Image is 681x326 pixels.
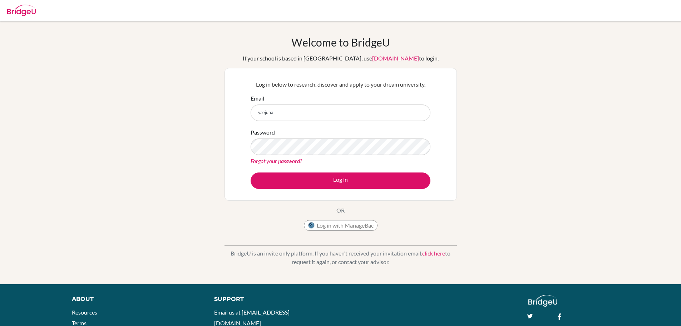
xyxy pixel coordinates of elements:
[7,5,36,16] img: Bridge-U
[251,172,430,189] button: Log in
[72,309,97,316] a: Resources
[251,157,302,164] a: Forgot your password?
[251,94,264,103] label: Email
[336,206,345,215] p: OR
[372,55,419,62] a: [DOMAIN_NAME]
[251,80,430,89] p: Log in below to research, discover and apply to your dream university.
[422,250,445,257] a: click here
[528,295,557,307] img: logo_white@2x-f4f0deed5e89b7ecb1c2cc34c3e3d731f90f0f143d5ea2071677605dd97b5244.png
[214,295,332,303] div: Support
[72,295,198,303] div: About
[243,54,439,63] div: If your school is based in [GEOGRAPHIC_DATA], use to login.
[251,128,275,137] label: Password
[291,36,390,49] h1: Welcome to BridgeU
[224,249,457,266] p: BridgeU is an invite only platform. If you haven’t received your invitation email, to request it ...
[304,220,377,231] button: Log in with ManageBac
